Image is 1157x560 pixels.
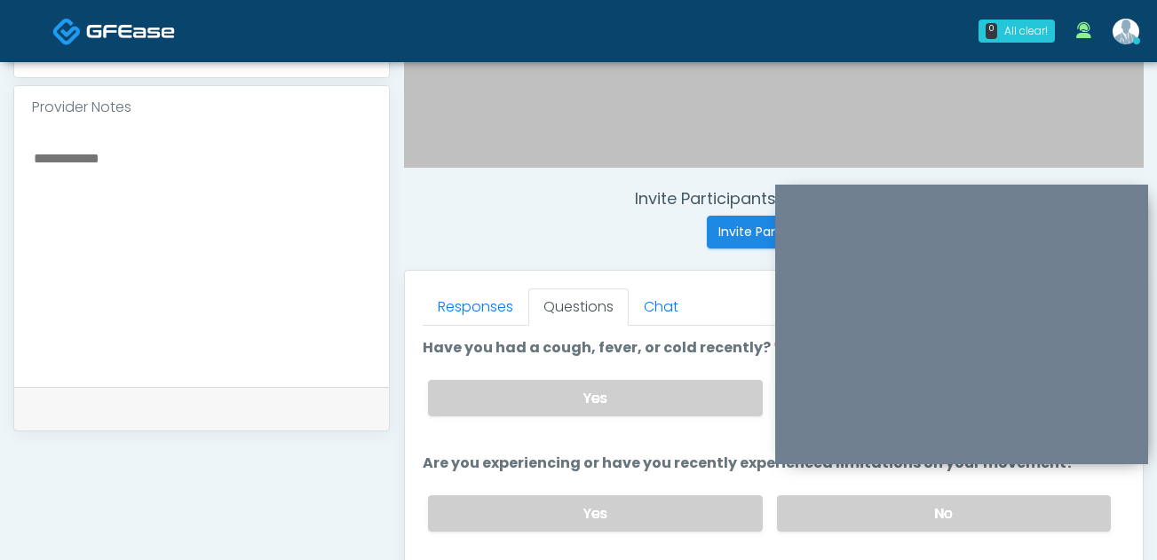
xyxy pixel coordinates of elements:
h2: Hi, let us know if you have any questions. [149,285,329,319]
div: 0 [986,23,997,39]
label: Yes [428,495,762,532]
a: Docovia [52,2,175,59]
a: Chat [629,288,693,326]
a: Responses [423,288,528,326]
button: Invite Participants [707,216,841,248]
label: Are you experiencing or have you recently experienced limitations on your movement? [423,453,1085,474]
input: Write a message… [137,426,341,469]
div: All clear! [1004,23,1048,39]
img: Docovia [52,17,82,46]
img: waving hand [137,139,341,272]
button: Open LiveChat chat widget [288,493,341,546]
button: Send a message [305,433,334,461]
label: Have you had a cough, fever, or cold recently? [423,337,781,359]
h4: Invite Participants to Video Session [404,189,1144,209]
button: Just browsing [148,376,329,409]
img: Docovia [86,22,175,40]
a: 0 All clear! [968,12,1066,50]
button: Chat now [148,335,329,367]
div: Provider Notes [14,86,389,129]
img: Lindsay Marcy [1113,19,1139,44]
a: Questions [528,288,629,326]
label: No [777,495,1111,532]
label: Yes [428,380,762,416]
